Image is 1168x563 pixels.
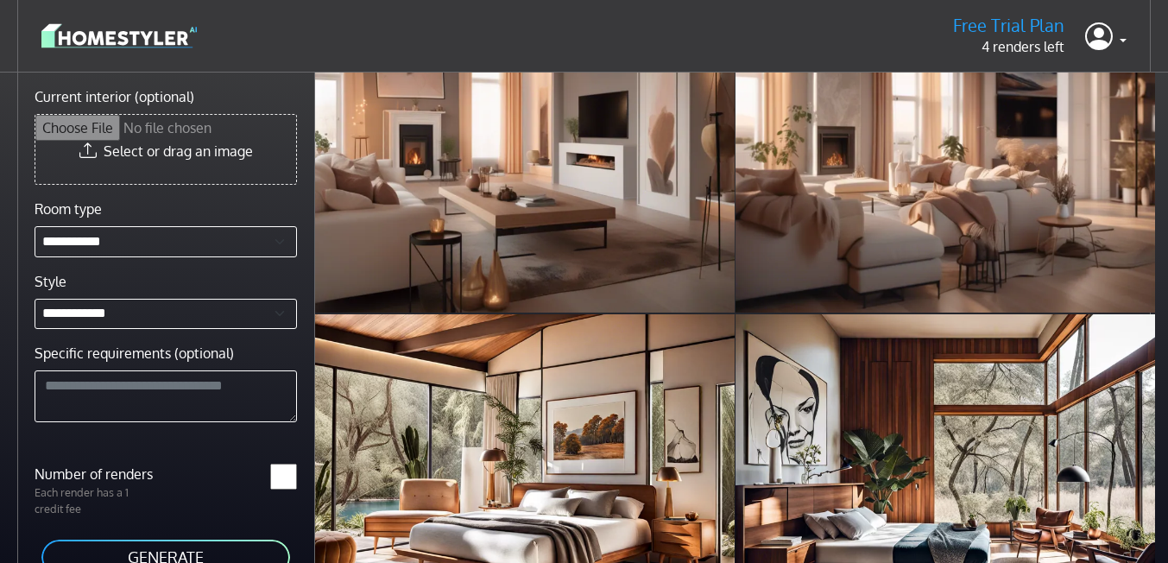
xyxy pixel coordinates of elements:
h5: Free Trial Plan [953,15,1064,36]
label: Room type [35,199,102,219]
label: Current interior (optional) [35,86,194,107]
label: Style [35,271,66,292]
p: 4 renders left [953,36,1064,57]
label: Number of renders [24,464,166,484]
label: Specific requirements (optional) [35,343,234,364]
img: logo-3de290ba35641baa71223ecac5eacb59cb85b4c7fdf211dc9aaecaaee71ea2f8.svg [41,21,197,51]
p: Each render has a 1 credit fee [24,484,166,517]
